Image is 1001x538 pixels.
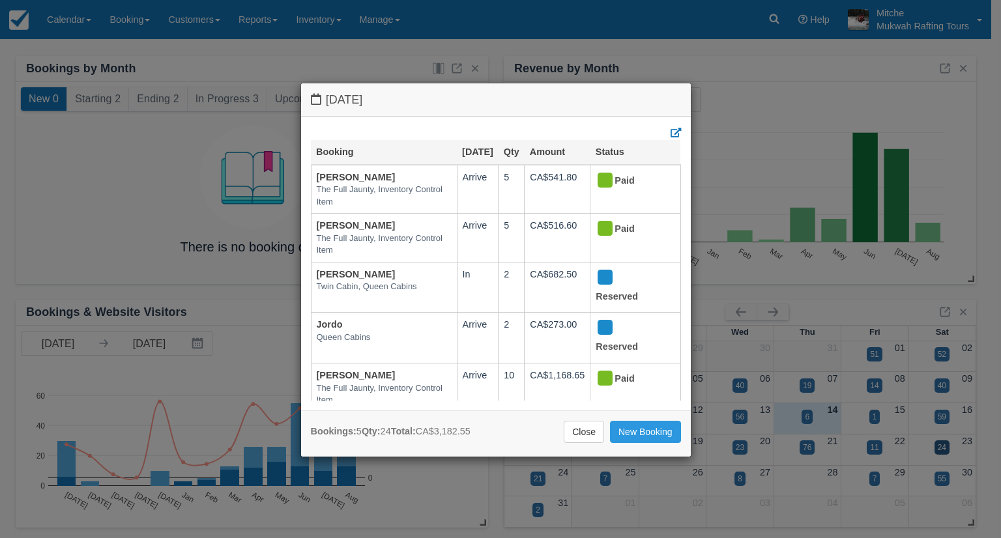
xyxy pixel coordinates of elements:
[311,425,471,438] div: 5 24 CA$3,182.55
[457,313,499,363] td: Arrive
[317,370,396,380] a: [PERSON_NAME]
[564,421,604,443] a: Close
[311,93,681,107] h4: [DATE]
[504,147,519,157] a: Qty
[457,363,499,412] td: Arrive
[525,165,590,214] td: CA$541.80
[317,233,452,257] em: The Full Jaunty, Inventory Control Item
[457,214,499,262] td: Arrive
[362,426,381,436] strong: Qty:
[317,332,452,344] em: Queen Cabins
[596,318,663,358] div: Reserved
[530,147,565,157] a: Amount
[317,281,452,293] em: Twin Cabin, Queen Cabins
[596,147,624,157] a: Status
[311,426,356,436] strong: Bookings:
[317,172,396,182] a: [PERSON_NAME]
[525,262,590,313] td: CA$682.50
[457,165,499,214] td: Arrive
[525,313,590,363] td: CA$273.00
[457,262,499,313] td: In
[317,220,396,231] a: [PERSON_NAME]
[596,171,663,191] div: Paid
[317,382,452,406] em: The Full Jaunty, Inventory Control Item
[499,363,525,412] td: 10
[317,319,343,330] a: Jordo
[525,214,590,262] td: CA$516.60
[462,147,493,157] a: [DATE]
[499,165,525,214] td: 5
[596,219,663,240] div: Paid
[525,363,590,412] td: CA$1,168.65
[317,269,396,279] a: [PERSON_NAME]
[596,268,663,307] div: Reserved
[316,147,354,157] a: Booking
[391,426,416,436] strong: Total:
[499,313,525,363] td: 2
[610,421,681,443] a: New Booking
[596,369,663,389] div: Paid
[499,214,525,262] td: 5
[499,262,525,313] td: 2
[317,184,452,208] em: The Full Jaunty, Inventory Control Item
